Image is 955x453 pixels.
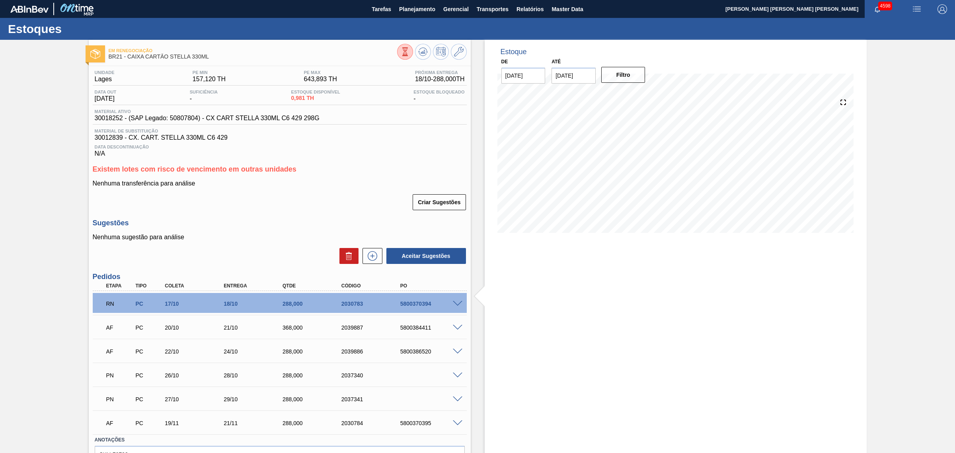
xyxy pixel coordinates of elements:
span: Gerencial [443,4,469,14]
span: Material ativo [95,109,320,114]
p: AF [106,348,134,355]
div: 2039887 [339,324,406,331]
div: Código [339,283,406,289]
div: Pedido de Compra [133,348,165,355]
label: De [501,59,508,64]
span: Existem lotes com risco de vencimento em outras unidades [93,165,296,173]
div: Aguardando Faturamento [104,319,136,336]
div: 2039886 [339,348,406,355]
div: Coleta [163,283,230,289]
div: Aceitar Sugestões [382,247,467,265]
div: 5800370395 [398,420,465,426]
p: RN [106,301,134,307]
button: Criar Sugestões [413,194,466,210]
span: 643,893 TH [304,76,337,83]
span: Planejamento [399,4,435,14]
div: Pedido de Compra [133,420,165,426]
div: Nova sugestão [359,248,382,264]
span: Tarefas [372,4,391,14]
div: 2037341 [339,396,406,402]
span: 157,120 TH [193,76,226,83]
div: 27/10/2025 [163,396,230,402]
div: Aguardando Faturamento [104,343,136,360]
span: PE MAX [304,70,337,75]
div: Estoque [501,48,527,56]
span: Estoque Disponível [291,90,340,94]
span: 4598 [878,2,892,10]
div: Etapa [104,283,136,289]
span: 18/10 - 288,000 TH [415,76,465,83]
img: Ícone [90,49,100,59]
div: 26/10/2025 [163,372,230,379]
div: 19/11/2025 [163,420,230,426]
div: N/A [93,141,467,157]
div: Pedido em Negociação [104,391,136,408]
span: Próxima Entrega [415,70,465,75]
div: 288,000 [281,420,347,426]
div: 288,000 [281,372,347,379]
span: Master Data [552,4,583,14]
div: - [188,90,220,102]
span: Material de Substituição [95,129,465,133]
button: Ir ao Master Data / Geral [451,44,467,60]
span: Relatórios [516,4,544,14]
div: 21/11/2025 [222,420,288,426]
span: Suficiência [190,90,218,94]
div: Tipo [133,283,165,289]
div: 18/10/2025 [222,301,288,307]
p: PN [106,396,134,402]
div: Pedido de Compra [133,324,165,331]
div: 288,000 [281,348,347,355]
button: Atualizar Gráfico [415,44,431,60]
div: 29/10/2025 [222,396,288,402]
div: PO [398,283,465,289]
span: Data Descontinuação [95,144,465,149]
div: 288,000 [281,301,347,307]
div: 2030783 [339,301,406,307]
div: Pedido de Compra [133,396,165,402]
div: 2037340 [339,372,406,379]
img: Logout [937,4,947,14]
img: TNhmsLtSVTkK8tSr43FrP2fwEKptu5GPRR3wAAAABJRU5ErkJggg== [10,6,49,13]
span: Em Renegociação [109,48,397,53]
div: Pedido de Compra [133,301,165,307]
span: 30012839 - CX. CART. STELLA 330ML C6 429 [95,134,465,141]
div: 368,000 [281,324,347,331]
h3: Pedidos [93,273,467,281]
label: Até [552,59,561,64]
div: Em Renegociação [104,295,136,312]
button: Visão Geral dos Estoques [397,44,413,60]
div: 5800370394 [398,301,465,307]
button: Programar Estoque [433,44,449,60]
div: Entrega [222,283,288,289]
span: Estoque Bloqueado [413,90,464,94]
button: Notificações [865,4,890,15]
div: 5800384411 [398,324,465,331]
button: Filtro [601,67,645,83]
label: Anotações [95,434,465,446]
div: Pedido em Negociação [104,367,136,384]
div: 17/10/2025 [163,301,230,307]
span: Lages [95,76,115,83]
div: - [411,90,466,102]
div: 20/10/2025 [163,324,230,331]
p: AF [106,420,134,426]
span: PE MIN [193,70,226,75]
div: Qtde [281,283,347,289]
span: BR21 - CAIXA CARTÃO STELLA 330ML [109,54,397,60]
span: 0,981 TH [291,95,340,101]
div: 22/10/2025 [163,348,230,355]
img: userActions [912,4,922,14]
div: Excluir Sugestões [335,248,359,264]
div: 2030784 [339,420,406,426]
div: 24/10/2025 [222,348,288,355]
span: Data out [95,90,117,94]
p: Nenhuma transferência para análise [93,180,467,187]
p: AF [106,324,134,331]
span: [DATE] [95,95,117,102]
span: 30018252 - (SAP Legado: 50807804) - CX CART STELLA 330ML C6 429 298G [95,115,320,122]
input: dd/mm/yyyy [552,68,596,84]
h1: Estoques [8,24,149,33]
p: Nenhuma sugestão para análise [93,234,467,241]
button: Aceitar Sugestões [386,248,466,264]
